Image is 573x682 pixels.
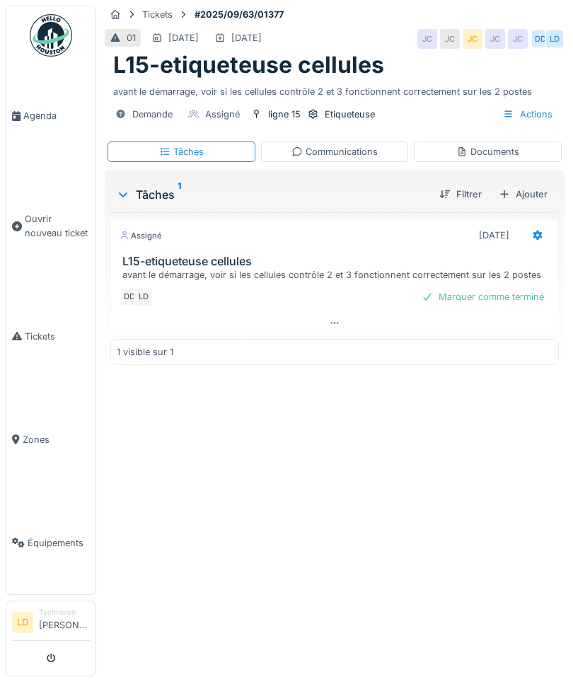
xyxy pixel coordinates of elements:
[159,145,204,158] div: Tâches
[189,8,289,21] strong: #2025/09/63/01377
[545,29,565,49] div: LD
[39,607,90,637] li: [PERSON_NAME]
[417,29,437,49] div: JC
[23,109,90,122] span: Agenda
[12,607,90,641] a: LD Technicien[PERSON_NAME]
[485,29,505,49] div: JC
[120,230,162,242] div: Assigné
[12,612,33,633] li: LD
[416,287,550,306] div: Marquer comme terminé
[39,607,90,618] div: Technicien
[113,79,556,98] div: avant le démarrage, voir si les cellules contrôle 2 et 3 fonctionnent correctement sur les 2 postes
[325,108,375,121] div: Etiqueteuse
[168,31,199,45] div: [DATE]
[6,64,95,168] a: Agenda
[122,268,552,282] div: avant le démarrage, voir si les cellules contrôle 2 et 3 fonctionnent correctement sur les 2 postes
[120,287,139,307] div: DD
[493,185,553,204] div: Ajouter
[479,229,509,242] div: [DATE]
[132,108,173,121] div: Demande
[268,108,301,121] div: ligne 15
[117,345,173,359] div: 1 visible sur 1
[23,433,90,446] span: Zones
[134,287,154,307] div: LD
[6,168,95,284] a: Ouvrir nouveau ticket
[440,29,460,49] div: JC
[205,108,240,121] div: Assigné
[231,31,262,45] div: [DATE]
[142,8,173,21] div: Tickets
[6,284,95,388] a: Tickets
[434,185,487,204] div: Filtrer
[531,29,550,49] div: DD
[113,52,384,79] h1: L15-etiqueteuse cellules
[463,29,482,49] div: JC
[6,491,95,594] a: Équipements
[30,14,72,57] img: Badge_color-CXgf-gQk.svg
[122,255,552,268] h3: L15-etiqueteuse cellules
[291,145,378,158] div: Communications
[127,31,136,45] div: 01
[456,145,519,158] div: Documents
[6,388,95,491] a: Zones
[25,212,90,239] span: Ouvrir nouveau ticket
[28,536,90,550] span: Équipements
[508,29,528,49] div: JC
[497,104,559,125] div: Actions
[25,330,90,343] span: Tickets
[116,186,428,203] div: Tâches
[178,186,181,203] sup: 1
